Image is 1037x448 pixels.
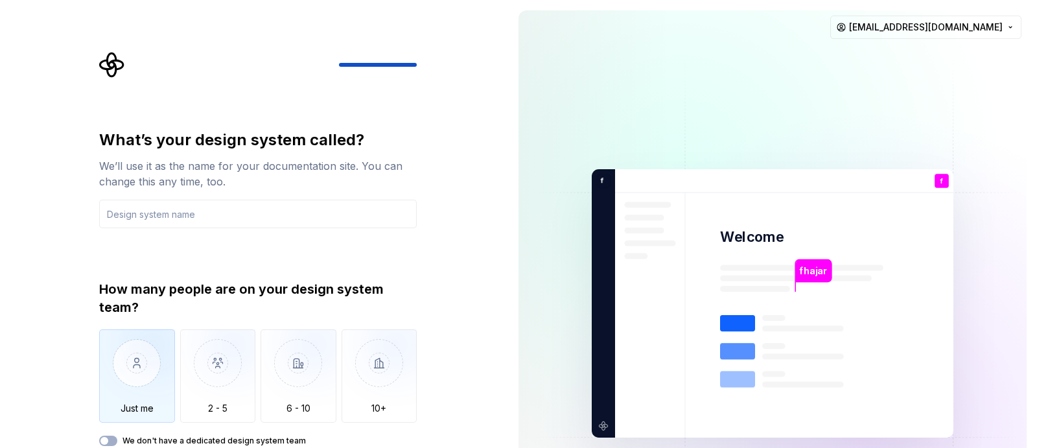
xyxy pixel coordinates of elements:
p: f [596,175,603,187]
p: Welcome [720,228,784,246]
span: [EMAIL_ADDRESS][DOMAIN_NAME] [849,21,1003,34]
input: Design system name [99,200,417,228]
p: fhajar [799,264,827,278]
svg: Supernova Logo [99,52,125,78]
div: We’ll use it as the name for your documentation site. You can change this any time, too. [99,158,417,189]
p: f [940,178,943,185]
label: We don't have a dedicated design system team [122,436,306,446]
div: How many people are on your design system team? [99,280,417,316]
div: What’s your design system called? [99,130,417,150]
button: [EMAIL_ADDRESS][DOMAIN_NAME] [830,16,1021,39]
